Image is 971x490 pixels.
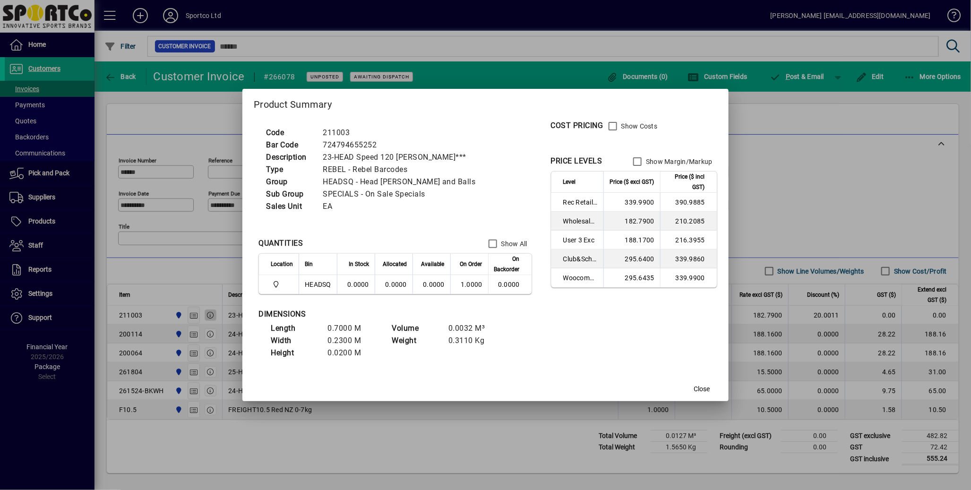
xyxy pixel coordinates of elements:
[444,335,500,347] td: 0.3110 Kg
[261,139,318,151] td: Bar Code
[660,212,717,231] td: 210.2085
[299,275,337,294] td: HEADSQ
[261,163,318,176] td: Type
[261,176,318,188] td: Group
[563,177,576,187] span: Level
[323,322,379,335] td: 0.7000 M
[266,335,323,347] td: Width
[460,259,482,269] span: On Order
[323,335,379,347] td: 0.2300 M
[563,198,598,207] span: Rec Retail Inc
[660,249,717,268] td: 339.9860
[660,231,717,249] td: 216.3955
[603,268,660,287] td: 295.6435
[271,259,293,269] span: Location
[318,176,487,188] td: HEADSQ - Head [PERSON_NAME] and Balls
[266,322,323,335] td: Length
[258,238,303,249] div: QUANTITIES
[387,322,444,335] td: Volume
[551,120,603,131] div: COST PRICING
[318,163,487,176] td: REBEL - Rebel Barcodes
[660,193,717,212] td: 390.9885
[387,335,444,347] td: Weight
[318,139,487,151] td: 724794655252
[660,268,717,287] td: 339.9900
[318,127,487,139] td: 211003
[323,347,379,359] td: 0.0200 M
[563,254,598,264] span: Club&School Exc
[305,259,313,269] span: Bin
[687,380,717,397] button: Close
[318,151,487,163] td: 23-HEAD Speed 120 [PERSON_NAME]***
[261,200,318,213] td: Sales Unit
[499,239,527,249] label: Show All
[318,188,487,200] td: SPECIALS - On Sale Specials
[375,275,412,294] td: 0.0000
[337,275,375,294] td: 0.0000
[261,188,318,200] td: Sub Group
[563,216,598,226] span: Wholesale Exc
[444,322,500,335] td: 0.0032 M³
[610,177,654,187] span: Price ($ excl GST)
[261,151,318,163] td: Description
[261,127,318,139] td: Code
[551,155,602,167] div: PRICE LEVELS
[488,275,532,294] td: 0.0000
[619,121,658,131] label: Show Costs
[603,249,660,268] td: 295.6400
[383,259,407,269] span: Allocated
[603,212,660,231] td: 182.7900
[563,235,598,245] span: User 3 Exc
[494,254,520,275] span: On Backorder
[421,259,445,269] span: Available
[349,259,369,269] span: In Stock
[412,275,450,294] td: 0.0000
[318,200,487,213] td: EA
[603,231,660,249] td: 188.1700
[258,309,495,320] div: DIMENSIONS
[644,157,713,166] label: Show Margin/Markup
[266,347,323,359] td: Height
[461,281,482,288] span: 1.0000
[694,384,710,394] span: Close
[666,172,705,192] span: Price ($ incl GST)
[242,89,729,116] h2: Product Summary
[603,193,660,212] td: 339.9900
[563,273,598,283] span: Woocommerce Retail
